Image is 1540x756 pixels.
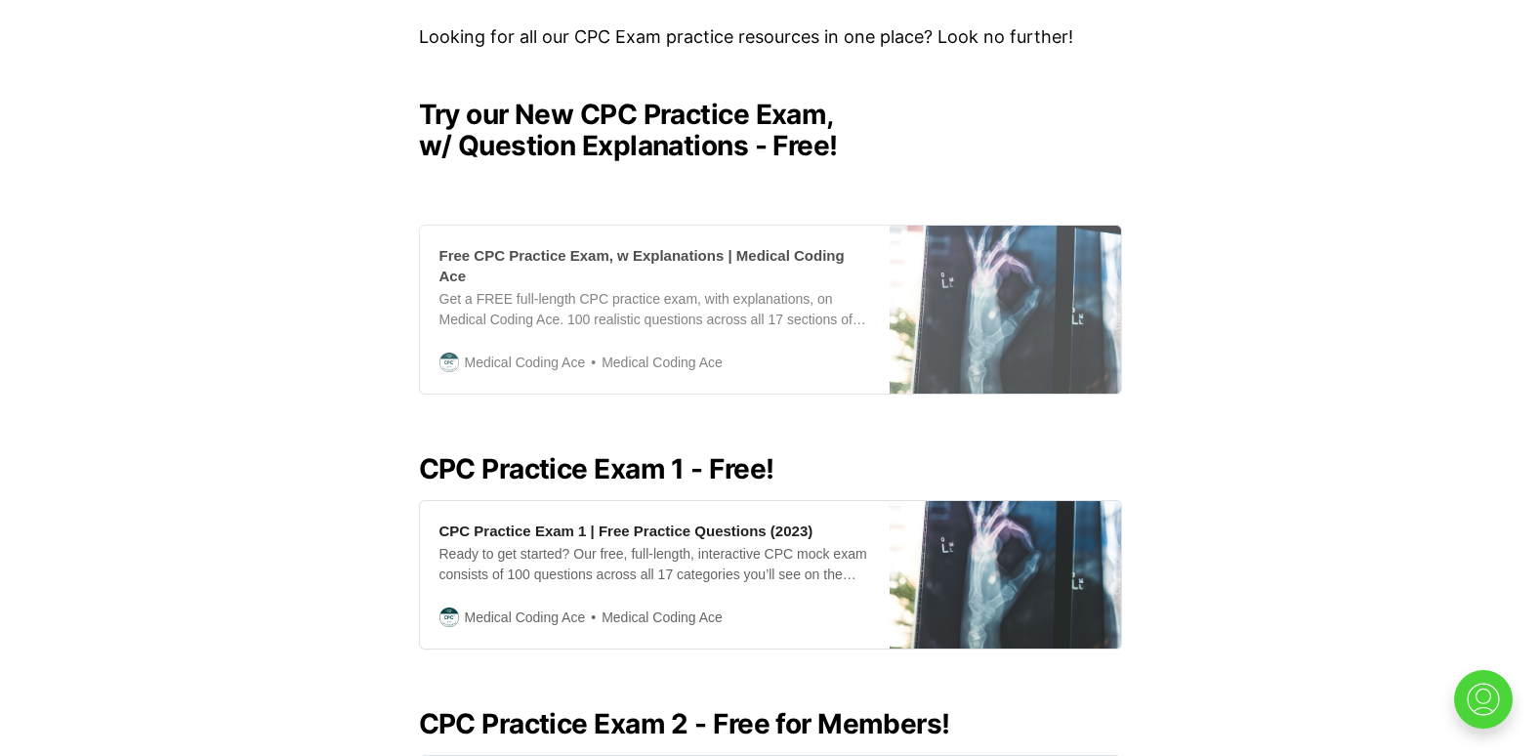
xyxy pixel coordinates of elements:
[419,708,1122,739] h2: CPC Practice Exam 2 - Free for Members!
[419,225,1122,395] a: Free CPC Practice Exam, w Explanations | Medical Coding AceGet a FREE full-length CPC practice ex...
[419,500,1122,650] a: CPC Practice Exam 1 | Free Practice Questions (2023)Ready to get started? Our free, full-length, ...
[419,453,1122,484] h2: CPC Practice Exam 1 - Free!
[439,245,870,286] div: Free CPC Practice Exam, w Explanations | Medical Coding Ace
[419,99,1122,161] h2: Try our New CPC Practice Exam, w/ Question Explanations - Free!
[585,352,723,374] span: Medical Coding Ace
[465,607,586,628] span: Medical Coding Ace
[585,607,723,629] span: Medical Coding Ace
[439,289,870,330] div: Get a FREE full-length CPC practice exam, with explanations, on Medical Coding Ace. 100 realistic...
[1437,660,1540,756] iframe: portal-trigger
[439,521,813,541] div: CPC Practice Exam 1 | Free Practice Questions (2023)
[439,544,870,585] div: Ready to get started? Our free, full-length, interactive CPC mock exam consists of 100 questions ...
[419,23,1122,52] p: Looking for all our CPC Exam practice resources in one place? Look no further!
[465,352,586,373] span: Medical Coding Ace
